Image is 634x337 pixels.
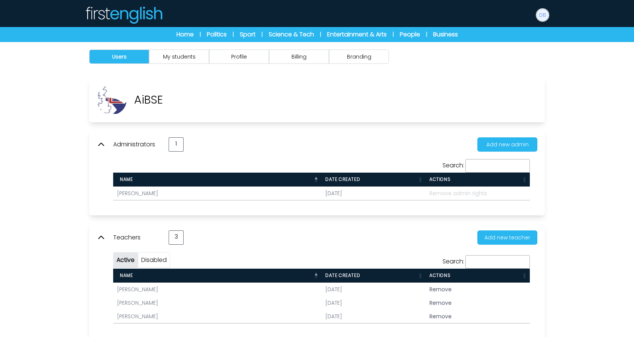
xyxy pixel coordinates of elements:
[233,31,234,38] span: |
[321,187,426,200] td: [DATE]
[85,6,163,24] img: Logo
[97,85,127,115] img: DlEcwCF8WjoG1veoIFAANrTkIeJhOdJOWlQvA5Vi.jpg
[209,50,269,64] button: Profile
[117,176,133,182] span: Name
[477,137,537,152] button: Add new admin
[321,173,426,187] th: Date created : activate to sort column ascending
[426,173,530,187] th: Actions : activate to sort column ascending
[169,230,184,245] div: 3
[117,272,133,278] span: Name
[262,31,263,38] span: |
[477,230,537,245] button: Add new teacher
[400,30,420,39] a: People
[176,30,194,39] a: Home
[393,31,394,38] span: |
[321,269,426,283] th: Date created : activate to sort column ascending
[149,50,209,64] button: My students
[113,269,321,283] th: Name : activate to sort column descending
[269,50,329,64] button: Billing
[269,30,314,39] a: Science & Tech
[113,140,161,149] p: Administrators
[89,50,149,64] button: Users
[443,161,530,170] label: Search:
[429,299,452,307] span: Remove
[321,283,426,296] td: [DATE]
[433,30,458,39] a: Business
[113,173,321,187] th: Name : activate to sort column descending
[117,313,158,320] a: [PERSON_NAME]
[426,31,427,38] span: |
[117,286,158,293] a: [PERSON_NAME]
[320,31,321,38] span: |
[537,9,549,21] img: Danny Bernardo
[117,299,158,307] a: [PERSON_NAME]
[200,31,201,38] span: |
[321,296,426,310] td: [DATE]
[113,233,161,242] p: Teachers
[465,159,530,173] input: Search:
[471,233,537,242] a: Add new teacher
[327,30,387,39] a: Entertainment & Arts
[429,313,452,320] span: Remove
[113,187,321,200] td: [PERSON_NAME]
[426,269,530,283] th: Actions : activate to sort column ascending
[240,30,256,39] a: Sport
[471,140,537,149] a: Add new admin
[329,50,389,64] button: Branding
[465,255,530,269] input: Search:
[429,190,487,197] span: Remove admin rights
[134,93,163,107] p: AiBSE
[207,30,227,39] a: Politics
[443,257,530,266] label: Search:
[429,286,452,293] span: Remove
[321,310,426,323] td: [DATE]
[169,137,184,152] div: 1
